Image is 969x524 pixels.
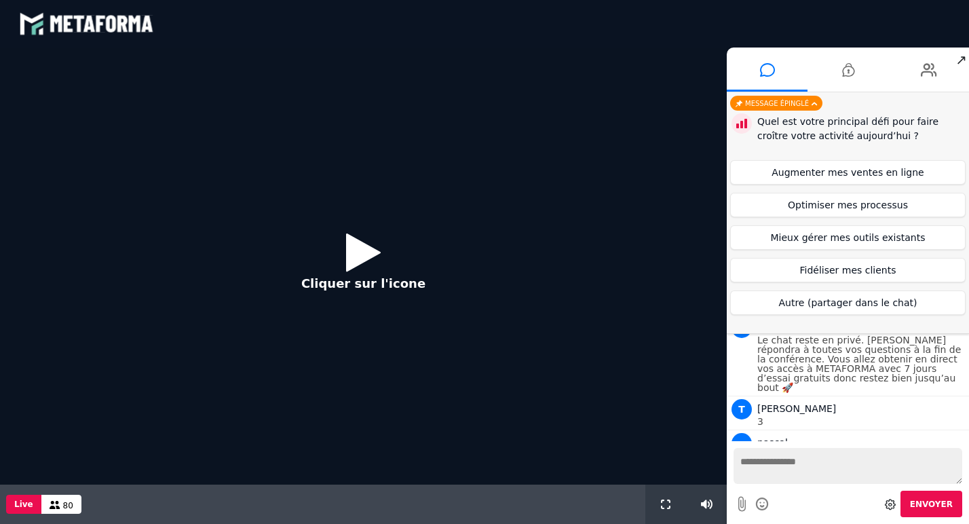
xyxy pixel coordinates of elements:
span: pascal [757,437,788,448]
button: Live [6,495,41,514]
p: 3 [757,417,966,426]
p: Cliquer sur l'icone [301,274,425,293]
p: Le chat reste en privé. [PERSON_NAME] répondra à toutes vos questions à la fin de la conférence. ... [757,335,966,392]
button: Augmenter mes ventes en ligne [730,160,966,185]
button: Mieux gérer mes outils existants [730,225,966,250]
span: T [731,399,752,419]
span: ↗ [953,48,969,72]
div: Message épinglé [730,96,822,111]
span: p [731,433,752,453]
span: 80 [63,501,73,510]
button: Autre (partager dans le chat) [730,291,966,315]
button: Fidéliser mes clients [730,258,966,282]
button: Cliquer sur l'icone [288,223,439,310]
span: Envoyer [910,500,953,509]
button: Envoyer [900,491,962,517]
span: [PERSON_NAME] [757,403,836,414]
button: Optimiser mes processus [730,193,966,217]
div: Quel est votre principal défi pour faire croître votre activité aujourd’hui ? [757,115,966,143]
